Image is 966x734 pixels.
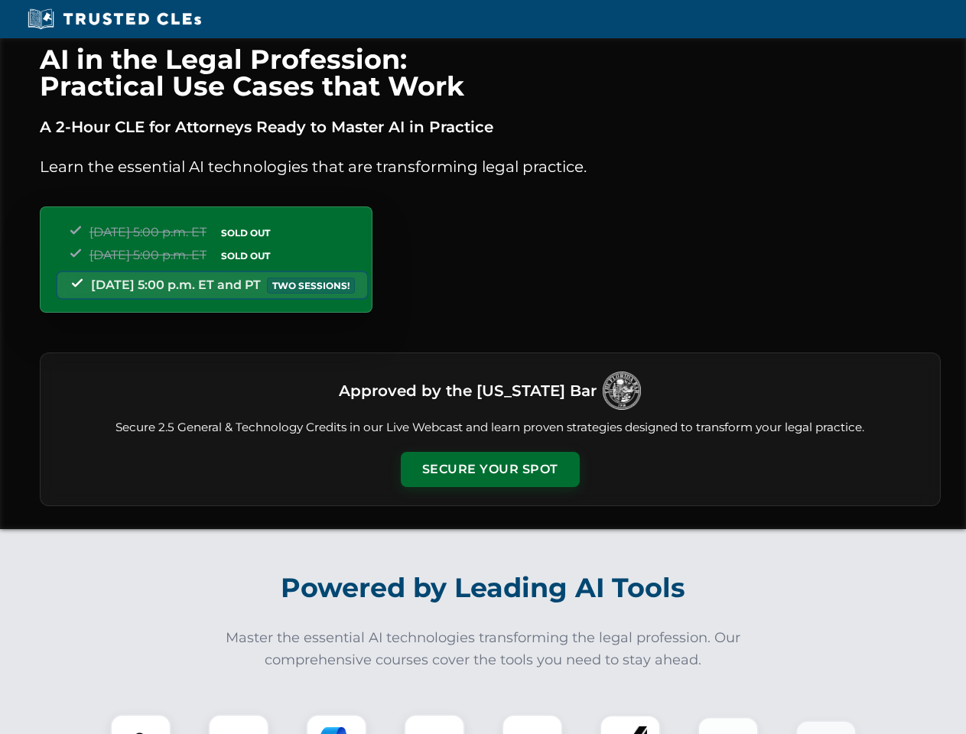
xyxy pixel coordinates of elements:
p: A 2-Hour CLE for Attorneys Ready to Master AI in Practice [40,115,941,139]
p: Secure 2.5 General & Technology Credits in our Live Webcast and learn proven strategies designed ... [59,419,922,437]
span: [DATE] 5:00 p.m. ET [89,225,207,239]
img: Trusted CLEs [23,8,206,31]
span: SOLD OUT [216,248,275,264]
h1: AI in the Legal Profession: Practical Use Cases that Work [40,46,941,99]
img: Logo [603,372,641,410]
p: Learn the essential AI technologies that are transforming legal practice. [40,154,941,179]
span: SOLD OUT [216,225,275,241]
h3: Approved by the [US_STATE] Bar [339,377,597,404]
span: [DATE] 5:00 p.m. ET [89,248,207,262]
p: Master the essential AI technologies transforming the legal profession. Our comprehensive courses... [216,627,751,671]
h2: Powered by Leading AI Tools [60,561,907,615]
button: Secure Your Spot [401,452,580,487]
